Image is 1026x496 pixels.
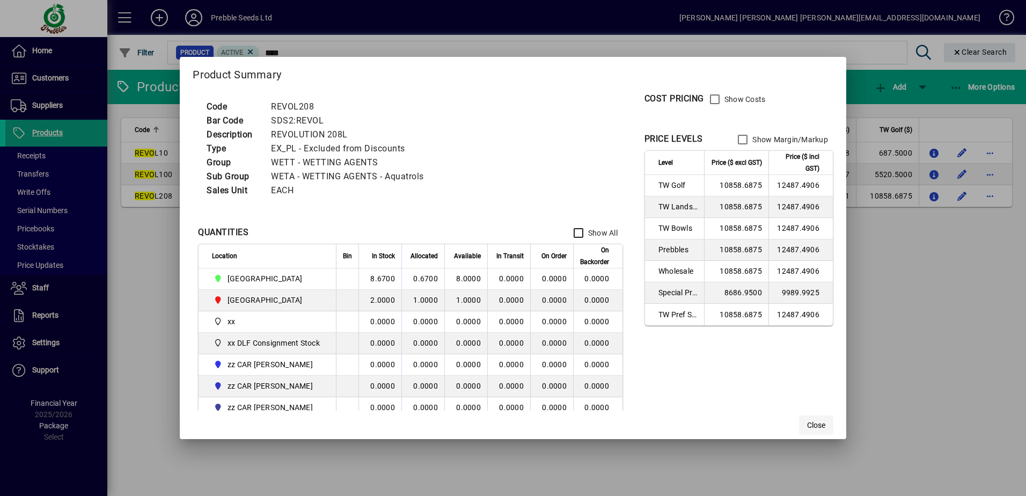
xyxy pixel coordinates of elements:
td: Group [201,156,266,170]
span: Wholesale [658,266,698,276]
span: 0.0000 [499,382,524,390]
td: 0.0000 [444,311,487,333]
span: Price ($ excl GST) [712,157,762,169]
span: On Order [541,250,567,262]
td: Sub Group [201,170,266,184]
td: 0.0000 [444,397,487,419]
td: 0.0000 [573,333,622,354]
span: zz CAR CARL [212,358,324,371]
span: zz CAR [PERSON_NAME] [228,359,313,370]
td: 0.0000 [358,354,401,376]
label: Show Costs [722,94,766,105]
span: xx [228,316,236,327]
td: 2.0000 [358,290,401,311]
td: 10858.6875 [704,261,768,282]
span: 0.0000 [542,274,567,283]
td: 0.0000 [401,311,444,333]
td: 0.0000 [358,376,401,397]
td: 10858.6875 [704,175,768,196]
td: 8.6700 [358,268,401,290]
span: Bin [343,250,352,262]
td: SDS2:REVOL [266,114,437,128]
span: 0.0000 [499,339,524,347]
td: 0.0000 [573,290,622,311]
td: 8686.9500 [704,282,768,304]
span: zz CAR CRAIG B [212,380,324,392]
div: PRICE LEVELS [644,133,703,145]
td: 9989.9925 [768,282,833,304]
span: zz CAR [PERSON_NAME] [228,402,313,413]
td: 10858.6875 [704,218,768,239]
span: TW Golf [658,180,698,191]
span: 0.0000 [542,317,567,326]
span: [GEOGRAPHIC_DATA] [228,295,302,305]
span: xx [212,315,324,328]
span: 0.0000 [542,403,567,412]
span: 0.0000 [499,317,524,326]
td: Bar Code [201,114,266,128]
span: 0.0000 [542,382,567,390]
td: 0.0000 [401,354,444,376]
span: 0.0000 [499,360,524,369]
span: TW Bowls [658,223,698,234]
td: 0.0000 [573,376,622,397]
td: REVOL208 [266,100,437,114]
span: zz CAR CRAIG G [212,401,324,414]
td: 0.0000 [401,333,444,354]
td: 0.0000 [401,397,444,419]
td: Type [201,142,266,156]
span: 0.0000 [542,339,567,347]
td: 0.0000 [358,311,401,333]
td: WETT - WETTING AGENTS [266,156,437,170]
td: 10858.6875 [704,196,768,218]
td: 10858.6875 [704,304,768,325]
span: Close [807,420,825,431]
td: 0.0000 [444,376,487,397]
td: EACH [266,184,437,198]
td: 1.0000 [401,290,444,311]
td: 0.0000 [401,376,444,397]
span: 0.0000 [499,403,524,412]
td: 0.6700 [401,268,444,290]
td: 12487.4906 [768,218,833,239]
td: 0.0000 [358,397,401,419]
h2: Product Summary [180,57,846,88]
td: 12487.4906 [768,304,833,325]
span: In Transit [496,250,524,262]
span: 0.0000 [542,296,567,304]
td: 12487.4906 [768,239,833,261]
td: Sales Unit [201,184,266,198]
td: EX_PL - Excluded from Discounts [266,142,437,156]
div: QUANTITIES [198,226,248,239]
label: Show Margin/Markup [750,134,828,145]
span: Available [454,250,481,262]
span: Location [212,250,237,262]
span: 0.0000 [542,360,567,369]
td: 8.0000 [444,268,487,290]
span: Special Price [658,287,698,298]
td: 0.0000 [573,311,622,333]
td: 12487.4906 [768,261,833,282]
span: 0.0000 [499,274,524,283]
span: PALMERSTON NORTH [212,294,324,307]
span: On Backorder [580,244,609,268]
button: Close [799,415,833,435]
td: Description [201,128,266,142]
td: 0.0000 [444,354,487,376]
td: 0.0000 [444,333,487,354]
td: 12487.4906 [768,175,833,196]
td: 12487.4906 [768,196,833,218]
td: 0.0000 [358,333,401,354]
td: WETA - WETTING AGENTS - Aquatrols [266,170,437,184]
td: 10858.6875 [704,239,768,261]
span: zz CAR [PERSON_NAME] [228,381,313,391]
td: 1.0000 [444,290,487,311]
span: 0.0000 [499,296,524,304]
td: Code [201,100,266,114]
span: xx DLF Consignment Stock [228,338,320,348]
td: 0.0000 [573,397,622,419]
div: COST PRICING [644,92,704,105]
span: xx DLF Consignment Stock [212,337,324,349]
td: 0.0000 [573,268,622,290]
span: Prebbles [658,244,698,255]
